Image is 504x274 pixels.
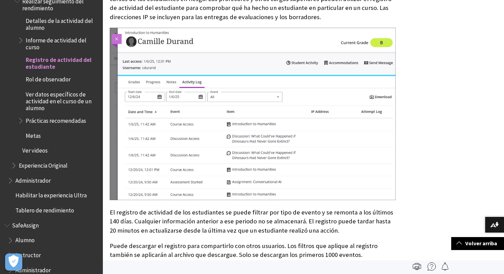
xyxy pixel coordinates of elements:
span: Experiencia Original [19,160,68,169]
span: Rol de observador [26,74,71,83]
span: Ver videos [22,145,48,154]
p: Puede descargar el registro para compartirlo con otros usuarios. Los filtros que aplique al regis... [110,242,396,259]
img: Student activity log, showing all student activities. There's a download option at the top right. [110,28,396,200]
span: Ver datos específicos de actividad en el curso de un alumno [26,89,98,112]
button: Abrir preferencias [5,253,22,271]
span: Tablero de rendimiento [15,205,74,214]
span: Alumno [15,235,35,244]
span: Informe de actividad del curso [26,35,98,51]
p: El registro de actividad de los estudiantes se puede filtrar por tipo de evento y se remonta a lo... [110,208,396,235]
span: Prácticas recomendadas [26,115,86,124]
img: Print [413,262,421,271]
span: Habilitar la experiencia Ultra [15,190,87,199]
img: More help [428,262,436,271]
span: Administrador [15,175,51,184]
span: Instructor [15,249,41,259]
span: SafeAssign [12,220,39,229]
img: Follow this page [441,262,449,271]
a: Volver arriba [451,237,504,250]
span: Detalles de la actividad del alumno [26,15,98,31]
span: Metas [26,130,41,139]
span: Administrador [15,264,51,274]
span: Registro de actividad del estudiante [26,54,98,70]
